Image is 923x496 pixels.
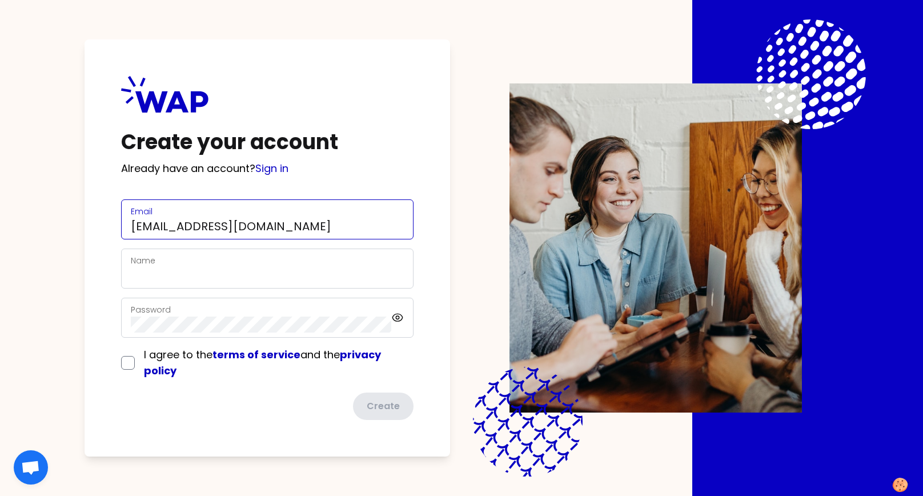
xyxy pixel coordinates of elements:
[121,131,414,154] h1: Create your account
[212,347,300,362] a: terms of service
[121,161,414,177] p: Already have an account?
[255,161,288,175] a: Sign in
[353,393,414,420] button: Create
[131,304,171,315] label: Password
[509,83,802,413] img: Description
[14,450,48,485] div: Open chat
[144,347,381,378] span: I agree to the and the
[131,255,155,266] label: Name
[131,206,153,217] label: Email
